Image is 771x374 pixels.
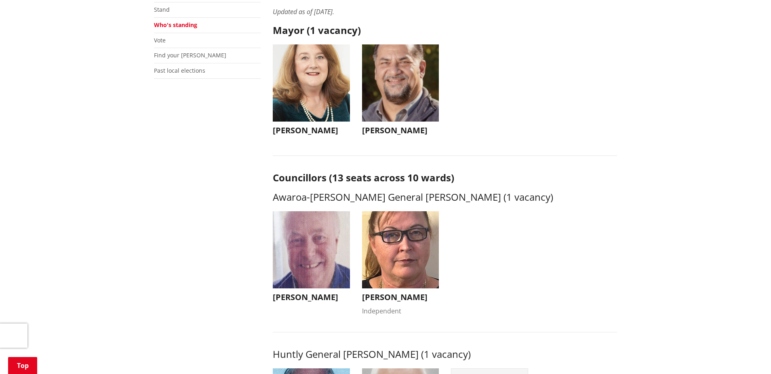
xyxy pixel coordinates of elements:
[273,292,350,302] h3: [PERSON_NAME]
[154,6,170,13] a: Stand
[273,23,361,37] strong: Mayor (1 vacancy)
[273,211,350,306] button: [PERSON_NAME]
[362,126,439,135] h3: [PERSON_NAME]
[362,211,439,316] button: [PERSON_NAME] Independent
[362,306,439,316] div: Independent
[273,171,454,184] strong: Councillors (13 seats across 10 wards)
[154,51,226,59] a: Find your [PERSON_NAME]
[154,21,197,29] a: Who's standing
[362,44,439,139] button: [PERSON_NAME]
[273,191,617,203] h3: Awaroa-[PERSON_NAME] General [PERSON_NAME] (1 vacancy)
[273,211,350,288] img: WO-W-AM__THOMSON_P__xVNpv
[154,67,205,74] a: Past local elections
[362,211,439,288] img: WO-W-AM__RUTHERFORD_A__U4tuY
[154,36,166,44] a: Vote
[273,44,350,139] button: [PERSON_NAME]
[273,7,334,16] em: Updated as of [DATE].
[362,292,439,302] h3: [PERSON_NAME]
[8,357,37,374] a: Top
[273,349,617,360] h3: Huntly General [PERSON_NAME] (1 vacancy)
[734,340,763,369] iframe: Messenger Launcher
[273,126,350,135] h3: [PERSON_NAME]
[362,44,439,122] img: WO-M__BECH_A__EWN4j
[273,44,350,122] img: WO-M__CHURCH_J__UwGuY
